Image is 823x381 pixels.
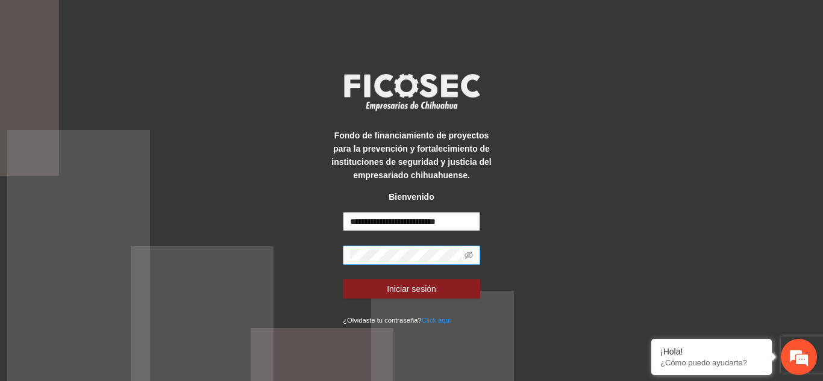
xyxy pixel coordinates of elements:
img: logo [336,70,487,114]
div: ¡Hola! [660,347,763,356]
strong: Fondo de financiamiento de proyectos para la prevención y fortalecimiento de instituciones de seg... [331,131,491,180]
strong: Bienvenido [389,192,434,202]
button: Iniciar sesión [343,279,480,299]
a: Click aqui [422,317,451,324]
small: ¿Olvidaste tu contraseña? [343,317,451,324]
p: ¿Cómo puedo ayudarte? [660,358,763,367]
span: Iniciar sesión [387,282,436,296]
span: eye-invisible [465,251,473,259]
